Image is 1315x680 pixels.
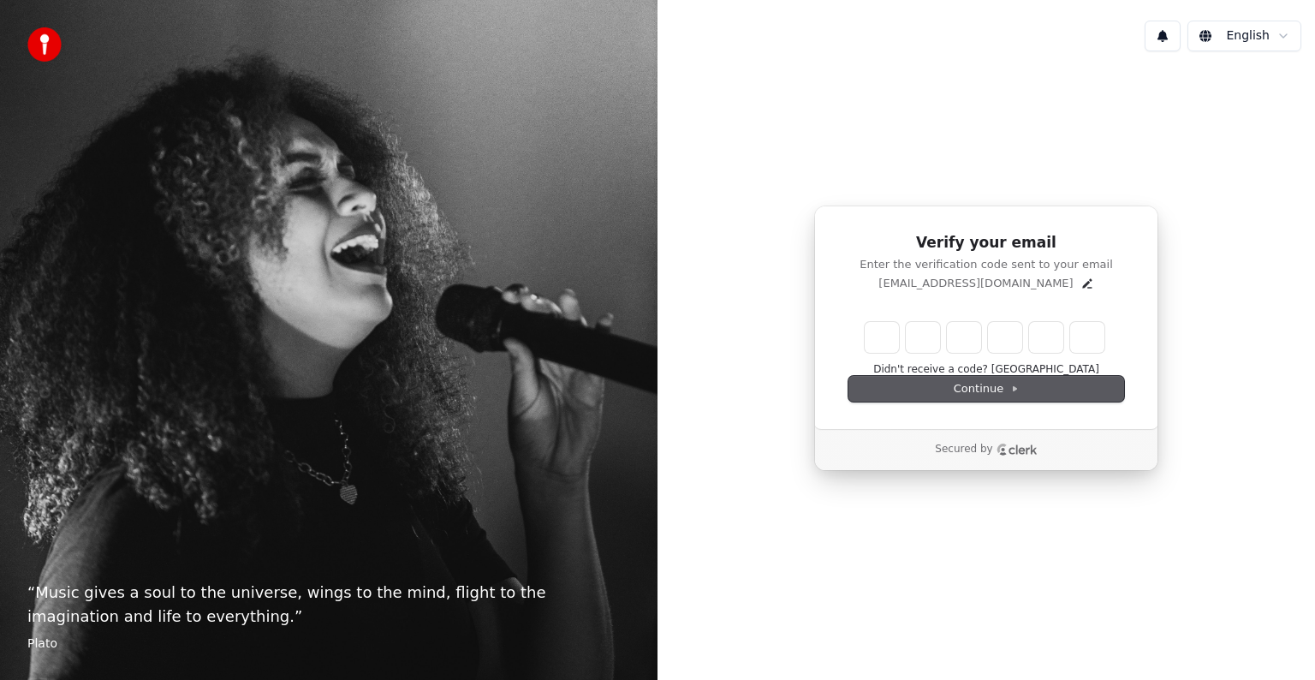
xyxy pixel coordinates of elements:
input: Digit 3 [947,322,981,353]
input: Enter verification code. Digit 1 [865,322,899,353]
button: Continue [848,376,1124,402]
button: Didn't receive a code? [GEOGRAPHIC_DATA] [873,363,1099,377]
button: Edit [1080,277,1094,290]
input: Digit 4 [988,322,1022,353]
input: Digit 6 [1070,322,1104,353]
input: Digit 5 [1029,322,1063,353]
a: Clerk logo [997,444,1038,456]
p: Enter the verification code sent to your email [848,257,1124,272]
span: Continue [954,381,1019,397]
input: Digit 2 [906,322,940,353]
img: youka [27,27,62,62]
p: Secured by [935,443,992,456]
p: [EMAIL_ADDRESS][DOMAIN_NAME] [878,276,1073,291]
div: Verification code input [861,319,1108,356]
p: “ Music gives a soul to the universe, wings to the mind, flight to the imagination and life to ev... [27,581,630,629]
footer: Plato [27,635,630,653]
h1: Verify your email [848,233,1124,254]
